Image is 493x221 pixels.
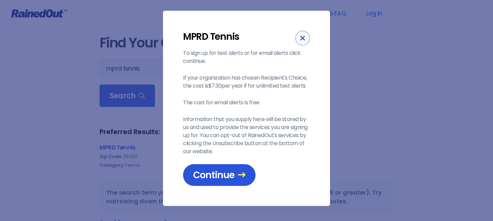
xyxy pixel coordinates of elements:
p: The cost for email alerts is free. [183,99,310,107]
span: Continue [193,169,245,181]
p: If your organization has chosen Recipient's Choice, the cost is $7.30 per year if for unlimited t... [183,74,310,90]
div: Close [295,31,310,45]
p: Information that you supply here will be stored by us and used to provide the services you are si... [183,115,310,155]
div: MPRD Tennis [183,31,295,42]
p: To sign up for text alerts or for email alerts click continue. [183,49,310,65]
